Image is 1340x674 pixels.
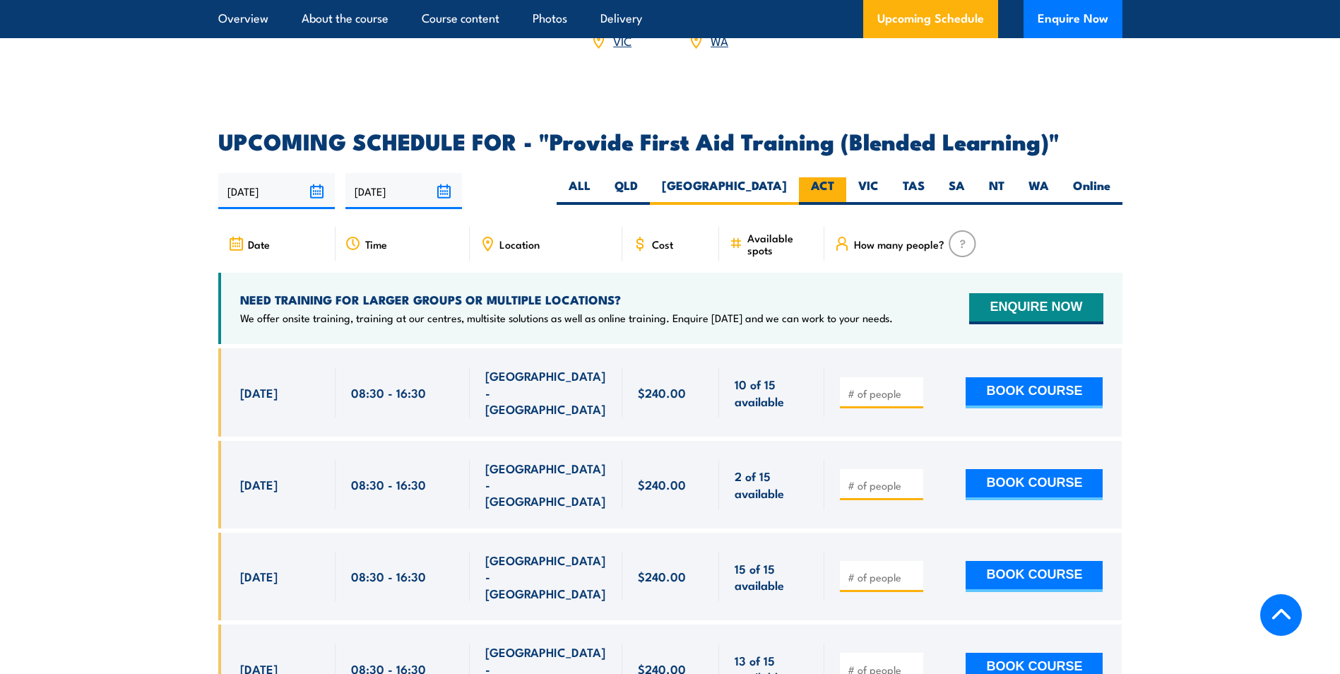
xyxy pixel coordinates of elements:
span: Available spots [747,232,814,256]
label: NT [977,177,1016,205]
h4: NEED TRAINING FOR LARGER GROUPS OR MULTIPLE LOCATIONS? [240,292,893,307]
a: WA [711,32,728,49]
span: $240.00 [638,568,686,584]
a: VIC [613,32,632,49]
p: We offer onsite training, training at our centres, multisite solutions as well as online training... [240,311,893,325]
span: 08:30 - 16:30 [351,476,426,492]
input: From date [218,173,335,209]
button: BOOK COURSE [966,469,1103,500]
input: # of people [848,570,918,584]
span: [DATE] [240,476,278,492]
input: To date [345,173,462,209]
span: 15 of 15 available [735,560,809,593]
label: [GEOGRAPHIC_DATA] [650,177,799,205]
input: # of people [848,386,918,401]
span: 10 of 15 available [735,376,809,409]
input: # of people [848,478,918,492]
label: ALL [557,177,603,205]
span: 08:30 - 16:30 [351,568,426,584]
span: [GEOGRAPHIC_DATA] - [GEOGRAPHIC_DATA] [485,460,607,509]
span: Location [499,238,540,250]
label: Online [1061,177,1122,205]
button: BOOK COURSE [966,561,1103,592]
label: ACT [799,177,846,205]
label: WA [1016,177,1061,205]
span: [DATE] [240,384,278,401]
button: BOOK COURSE [966,377,1103,408]
label: SA [937,177,977,205]
label: TAS [891,177,937,205]
span: Date [248,238,270,250]
span: $240.00 [638,384,686,401]
span: [DATE] [240,568,278,584]
span: [GEOGRAPHIC_DATA] - [GEOGRAPHIC_DATA] [485,367,607,417]
h2: UPCOMING SCHEDULE FOR - "Provide First Aid Training (Blended Learning)" [218,131,1122,150]
span: How many people? [854,238,944,250]
label: QLD [603,177,650,205]
span: [GEOGRAPHIC_DATA] - [GEOGRAPHIC_DATA] [485,552,607,601]
span: $240.00 [638,476,686,492]
span: 08:30 - 16:30 [351,384,426,401]
span: 2 of 15 available [735,468,809,501]
button: ENQUIRE NOW [969,293,1103,324]
span: Cost [652,238,673,250]
span: Time [365,238,387,250]
label: VIC [846,177,891,205]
